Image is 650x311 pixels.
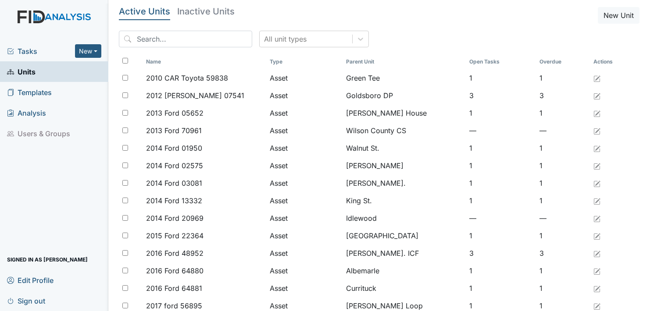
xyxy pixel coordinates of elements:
td: King St. [343,192,466,209]
td: Asset [266,227,343,244]
td: [GEOGRAPHIC_DATA] [343,227,466,244]
td: 1 [536,192,590,209]
td: Asset [266,244,343,262]
a: Edit [593,213,600,223]
td: 1 [466,192,536,209]
td: 1 [466,279,536,297]
button: New [75,44,101,58]
td: Asset [266,262,343,279]
span: Edit Profile [7,273,54,287]
th: Toggle SortBy [536,54,590,69]
a: Edit [593,160,600,171]
span: 2016 Ford 64880 [146,265,204,276]
td: 1 [536,139,590,157]
td: Asset [266,139,343,157]
td: Green Tee [343,69,466,87]
a: Edit [593,195,600,206]
td: [PERSON_NAME]. [343,174,466,192]
td: [PERSON_NAME]. ICF [343,244,466,262]
span: 2010 CAR Toyota 59838 [146,73,228,83]
a: Edit [593,108,600,118]
span: 2015 Ford 22364 [146,230,204,241]
span: 2014 Ford 03081 [146,178,202,188]
span: Templates [7,85,52,99]
a: Edit [593,283,600,293]
span: 2014 Ford 20969 [146,213,204,223]
td: Asset [266,209,343,227]
td: [PERSON_NAME] House [343,104,466,122]
button: New Unit [598,7,639,24]
span: 2013 Ford 70961 [146,125,202,136]
td: 3 [536,87,590,104]
td: 1 [536,157,590,174]
td: 1 [536,69,590,87]
span: 2014 Ford 13332 [146,195,202,206]
td: Asset [266,192,343,209]
td: — [466,209,536,227]
td: 1 [466,262,536,279]
span: 2016 Ford 48952 [146,248,204,258]
th: Actions [590,54,634,69]
span: 2017 ford 56895 [146,300,202,311]
h5: Inactive Units [177,7,235,16]
th: Toggle SortBy [466,54,536,69]
h5: Active Units [119,7,170,16]
td: — [536,209,590,227]
a: Edit [593,300,600,311]
td: Currituck [343,279,466,297]
td: 1 [536,279,590,297]
span: 2016 Ford 64881 [146,283,202,293]
a: Tasks [7,46,75,57]
td: 1 [466,174,536,192]
span: Signed in as [PERSON_NAME] [7,253,88,266]
td: 1 [536,104,590,122]
td: 3 [466,87,536,104]
td: Goldsboro DP [343,87,466,104]
th: Toggle SortBy [266,54,343,69]
td: — [466,122,536,139]
a: Edit [593,125,600,136]
td: 1 [466,104,536,122]
input: Search... [119,31,252,47]
td: — [536,122,590,139]
span: Units [7,65,36,78]
td: 1 [466,139,536,157]
a: Edit [593,265,600,276]
td: Wilson County CS [343,122,466,139]
td: 1 [466,227,536,244]
td: Asset [266,157,343,174]
span: 2012 [PERSON_NAME] 07541 [146,90,244,101]
td: Asset [266,279,343,297]
div: All unit types [264,34,307,44]
td: 1 [466,69,536,87]
span: Analysis [7,106,46,120]
td: Idlewood [343,209,466,227]
input: Toggle All Rows Selected [122,58,128,64]
a: Edit [593,143,600,153]
td: Asset [266,174,343,192]
td: Asset [266,122,343,139]
td: 3 [466,244,536,262]
td: Asset [266,69,343,87]
span: 2014 Ford 01950 [146,143,202,153]
td: Albemarle [343,262,466,279]
td: 1 [536,262,590,279]
td: Asset [266,87,343,104]
a: Edit [593,73,600,83]
a: Edit [593,90,600,101]
td: Walnut St. [343,139,466,157]
a: Edit [593,248,600,258]
td: 1 [536,227,590,244]
td: [PERSON_NAME] [343,157,466,174]
a: Edit [593,178,600,188]
td: 1 [536,174,590,192]
span: 2013 Ford 05652 [146,108,204,118]
span: 2014 Ford 02575 [146,160,203,171]
td: 1 [466,157,536,174]
span: Sign out [7,294,45,307]
th: Toggle SortBy [143,54,266,69]
th: Toggle SortBy [343,54,466,69]
td: Asset [266,104,343,122]
a: Edit [593,230,600,241]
